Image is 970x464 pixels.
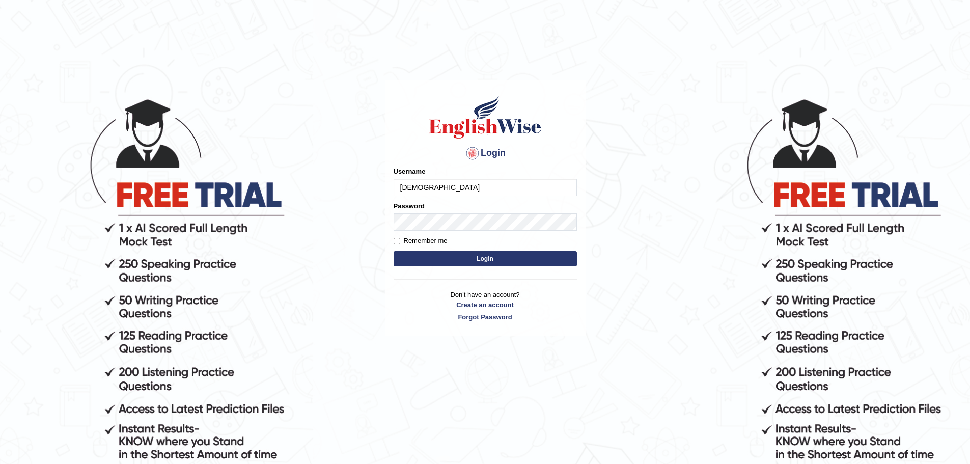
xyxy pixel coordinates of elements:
h4: Login [394,145,577,161]
a: Create an account [394,300,577,310]
label: Password [394,201,425,211]
a: Forgot Password [394,312,577,322]
button: Login [394,251,577,266]
input: Remember me [394,238,400,244]
label: Username [394,167,426,176]
p: Don't have an account? [394,290,577,321]
img: Logo of English Wise sign in for intelligent practice with AI [427,94,543,140]
label: Remember me [394,236,448,246]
